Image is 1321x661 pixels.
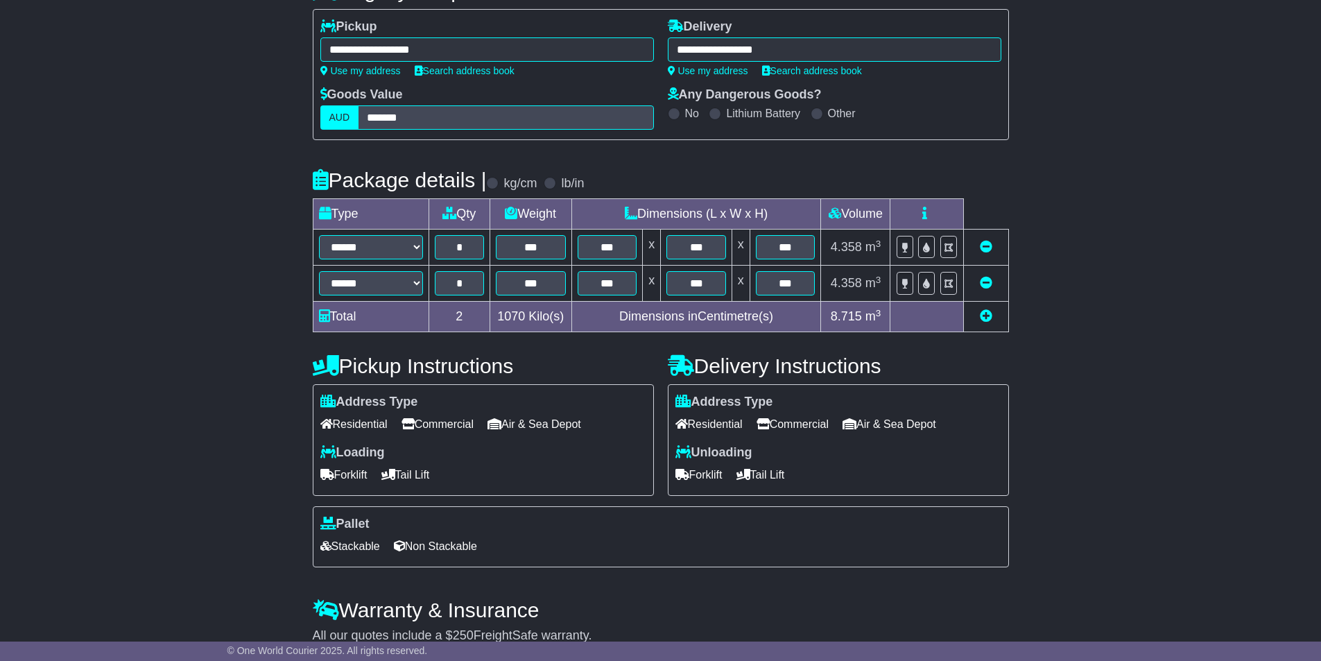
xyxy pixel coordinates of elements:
[490,302,571,332] td: Kilo(s)
[732,230,750,266] td: x
[821,199,890,230] td: Volume
[313,199,429,230] td: Type
[320,413,388,435] span: Residential
[227,645,428,656] span: © One World Courier 2025. All rights reserved.
[876,275,881,285] sup: 3
[381,464,430,486] span: Tail Lift
[453,628,474,642] span: 250
[571,199,821,230] td: Dimensions (L x W x H)
[675,413,743,435] span: Residential
[876,239,881,249] sup: 3
[980,276,992,290] a: Remove this item
[831,309,862,323] span: 8.715
[320,65,401,76] a: Use my address
[497,309,525,323] span: 1070
[490,199,571,230] td: Weight
[831,276,862,290] span: 4.358
[320,105,359,130] label: AUD
[865,240,881,254] span: m
[876,308,881,318] sup: 3
[980,309,992,323] a: Add new item
[668,87,822,103] label: Any Dangerous Goods?
[980,240,992,254] a: Remove this item
[320,87,403,103] label: Goods Value
[643,266,661,302] td: x
[320,19,377,35] label: Pickup
[313,302,429,332] td: Total
[313,628,1009,644] div: All our quotes include a $ FreightSafe warranty.
[394,535,477,557] span: Non Stackable
[429,302,490,332] td: 2
[828,107,856,120] label: Other
[571,302,821,332] td: Dimensions in Centimetre(s)
[757,413,829,435] span: Commercial
[313,354,654,377] h4: Pickup Instructions
[675,445,752,461] label: Unloading
[320,395,418,410] label: Address Type
[429,199,490,230] td: Qty
[320,464,368,486] span: Forklift
[503,176,537,191] label: kg/cm
[865,309,881,323] span: m
[831,240,862,254] span: 4.358
[561,176,584,191] label: lb/in
[865,276,881,290] span: m
[320,517,370,532] label: Pallet
[675,395,773,410] label: Address Type
[415,65,515,76] a: Search address book
[732,266,750,302] td: x
[487,413,581,435] span: Air & Sea Depot
[320,445,385,461] label: Loading
[685,107,699,120] label: No
[313,169,487,191] h4: Package details |
[320,535,380,557] span: Stackable
[762,65,862,76] a: Search address book
[726,107,800,120] label: Lithium Battery
[643,230,661,266] td: x
[668,19,732,35] label: Delivery
[402,413,474,435] span: Commercial
[668,354,1009,377] h4: Delivery Instructions
[675,464,723,486] span: Forklift
[313,599,1009,621] h4: Warranty & Insurance
[736,464,785,486] span: Tail Lift
[843,413,936,435] span: Air & Sea Depot
[668,65,748,76] a: Use my address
